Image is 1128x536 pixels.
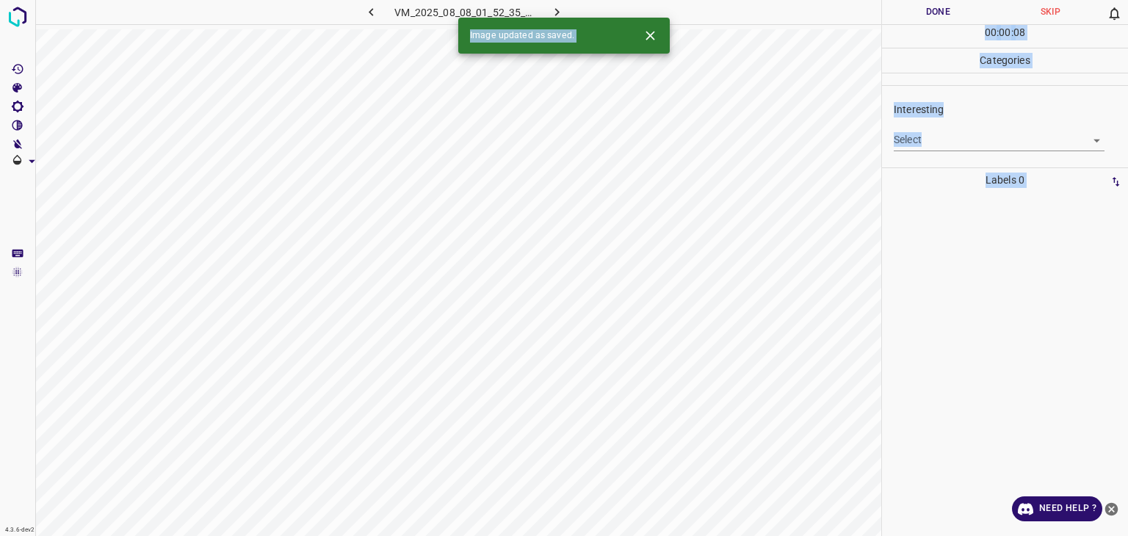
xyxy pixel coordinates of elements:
[4,4,31,30] img: logo
[1102,496,1121,521] button: close-help
[985,25,1025,48] div: : :
[1,524,38,536] div: 4.3.6-dev2
[882,48,1128,73] p: Categories
[999,25,1010,40] p: 00
[985,25,997,40] p: 00
[394,4,533,24] h6: VM_2025_08_08_01_52_35_162_11.gif
[894,102,1128,117] p: Interesting
[470,29,574,43] span: Image updated as saved.
[1012,496,1102,521] a: Need Help ?
[886,168,1124,192] p: Labels 0
[637,22,664,49] button: Close
[1013,25,1025,40] p: 08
